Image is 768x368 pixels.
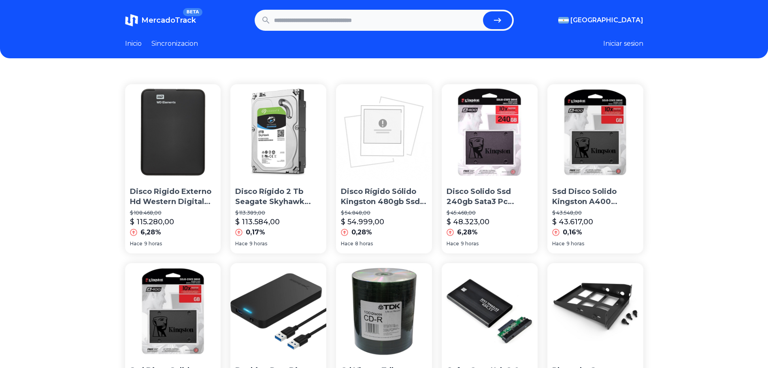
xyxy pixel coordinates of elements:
span: Hace [552,240,565,247]
span: [GEOGRAPHIC_DATA] [570,15,643,25]
img: Phanteks Soporte Hdd Modular Para Disco 3.5 - 2.5 Metálico [547,263,643,359]
img: Cofre Case Usb 2.0 Disco Rígido Hd 2.5 Sata De Notebook [442,263,538,359]
span: Hace [130,240,143,247]
p: $ 45.468,00 [447,210,533,216]
p: Disco Rígido Sólido Kingston 480gb Ssd Now A400 Sata3 2.5 [341,187,427,207]
img: Ssd Disco Solido Kingston A400 240gb Pc Gamer Sata 3 [547,84,643,180]
p: $ 54.848,00 [341,210,427,216]
p: $ 113.389,00 [235,210,321,216]
span: 9 horas [566,240,584,247]
img: Disco Rígido 2 Tb Seagate Skyhawk Simil Purple Wd Dvr Cct [230,84,326,180]
p: 6,28% [457,228,478,237]
p: Disco Rígido 2 Tb Seagate Skyhawk Simil Purple Wd Dvr Cct [235,187,321,207]
p: $ 115.280,00 [130,216,174,228]
a: Disco Rígido Sólido Kingston 480gb Ssd Now A400 Sata3 2.5Disco Rígido Sólido Kingston 480gb Ssd N... [336,84,432,253]
a: Ssd Disco Solido Kingston A400 240gb Pc Gamer Sata 3Ssd Disco Solido Kingston A400 240gb Pc Gamer... [547,84,643,253]
a: MercadoTrackBETA [125,14,196,27]
img: MercadoTrack [125,14,138,27]
span: Hace [235,240,248,247]
img: Disco Rígido Sólido Kingston 480gb Ssd Now A400 Sata3 2.5 [336,84,432,180]
img: Ssd Disco Solido Kingston A400 240gb Sata 3 Simil Uv400 [125,263,221,359]
a: Disco Solido Ssd 240gb Sata3 Pc Notebook MacDisco Solido Ssd 240gb Sata3 Pc Notebook Mac$ 45.468,... [442,84,538,253]
a: Disco Rigido Externo Hd Western Digital 1tb Usb 3.0 Win/macDisco Rigido Externo Hd Western Digita... [125,84,221,253]
p: $ 48.323,00 [447,216,489,228]
img: Disco Solido Ssd 240gb Sata3 Pc Notebook Mac [442,84,538,180]
p: 0,16% [563,228,582,237]
p: Disco Solido Ssd 240gb Sata3 Pc Notebook Mac [447,187,533,207]
span: Hace [447,240,459,247]
p: $ 113.584,00 [235,216,280,228]
span: MercadoTrack [141,16,196,25]
img: Docking Para Disco Rigido - Sabrent - 2.5 - Usb 3.0 Hdd/ssd [230,263,326,359]
a: Sincronizacion [151,39,198,49]
a: Inicio [125,39,142,49]
p: $ 108.468,00 [130,210,216,216]
button: Iniciar sesion [603,39,643,49]
p: Ssd Disco Solido Kingston A400 240gb Pc Gamer Sata 3 [552,187,638,207]
p: $ 54.999,00 [341,216,384,228]
span: 9 horas [249,240,267,247]
img: Cd Virgen Tdk Estampad,700mb 80 Minutos Bulk X100,avellaneda [336,263,432,359]
p: 0,17% [246,228,265,237]
p: 0,28% [351,228,372,237]
p: Disco Rigido Externo Hd Western Digital 1tb Usb 3.0 Win/mac [130,187,216,207]
p: $ 43.548,00 [552,210,638,216]
a: Disco Rígido 2 Tb Seagate Skyhawk Simil Purple Wd Dvr CctDisco Rígido 2 Tb Seagate Skyhawk Simil ... [230,84,326,253]
p: 6,28% [140,228,161,237]
button: [GEOGRAPHIC_DATA] [558,15,643,25]
span: 8 horas [355,240,373,247]
p: $ 43.617,00 [552,216,593,228]
span: 9 horas [144,240,162,247]
img: Disco Rigido Externo Hd Western Digital 1tb Usb 3.0 Win/mac [125,84,221,180]
span: Hace [341,240,353,247]
span: BETA [183,8,202,16]
img: Argentina [558,17,569,23]
span: 9 horas [461,240,479,247]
